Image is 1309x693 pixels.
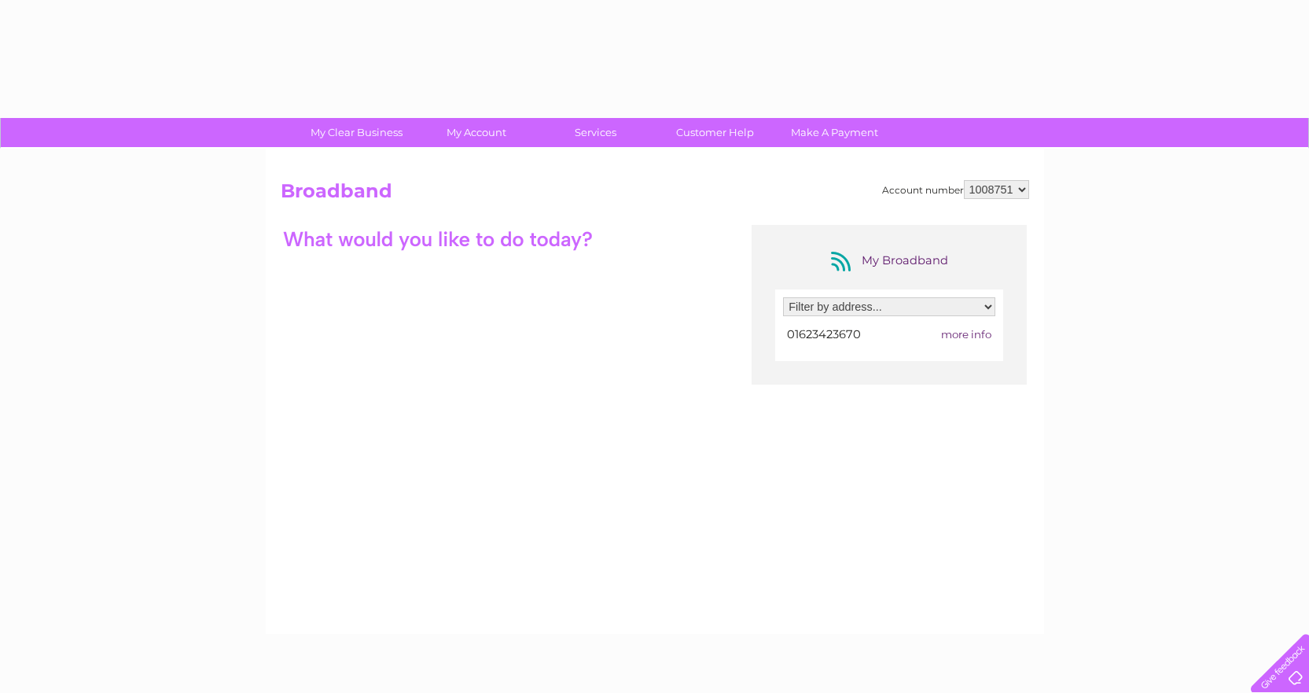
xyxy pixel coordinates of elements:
a: My Account [411,118,541,147]
a: Customer Help [650,118,780,147]
div: Account number [882,180,1029,199]
a: Make A Payment [770,118,899,147]
div: My Broadband [826,249,952,274]
span: more info [941,328,991,341]
span: 01623423670 [787,327,861,341]
h2: Broadband [281,180,1029,210]
a: My Clear Business [292,118,421,147]
a: Services [531,118,660,147]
